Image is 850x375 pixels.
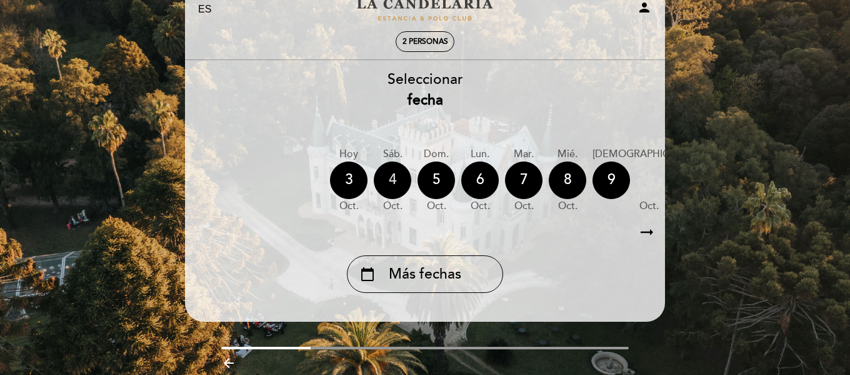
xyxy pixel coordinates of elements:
[330,162,367,199] div: 3
[417,199,455,213] div: oct.
[407,91,443,109] b: fecha
[360,264,375,285] i: calendar_today
[374,147,411,162] div: sáb.
[637,219,656,246] i: arrow_right_alt
[549,199,586,213] div: oct.
[417,147,455,162] div: dom.
[505,199,542,213] div: oct.
[592,199,705,213] div: oct.
[461,162,499,199] div: 6
[549,147,586,162] div: mié.
[417,162,455,199] div: 5
[402,37,448,46] span: 2 personas
[505,147,542,162] div: mar.
[221,356,236,371] i: arrow_backward
[374,199,411,213] div: oct.
[461,199,499,213] div: oct.
[461,147,499,162] div: lun.
[505,162,542,199] div: 7
[330,147,367,162] div: Hoy
[389,264,461,285] span: Más fechas
[592,162,630,199] div: 9
[374,162,411,199] div: 4
[549,162,586,199] div: 8
[330,199,367,213] div: oct.
[592,147,705,162] div: [DEMOGRAPHIC_DATA].
[184,69,666,111] div: Seleccionar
